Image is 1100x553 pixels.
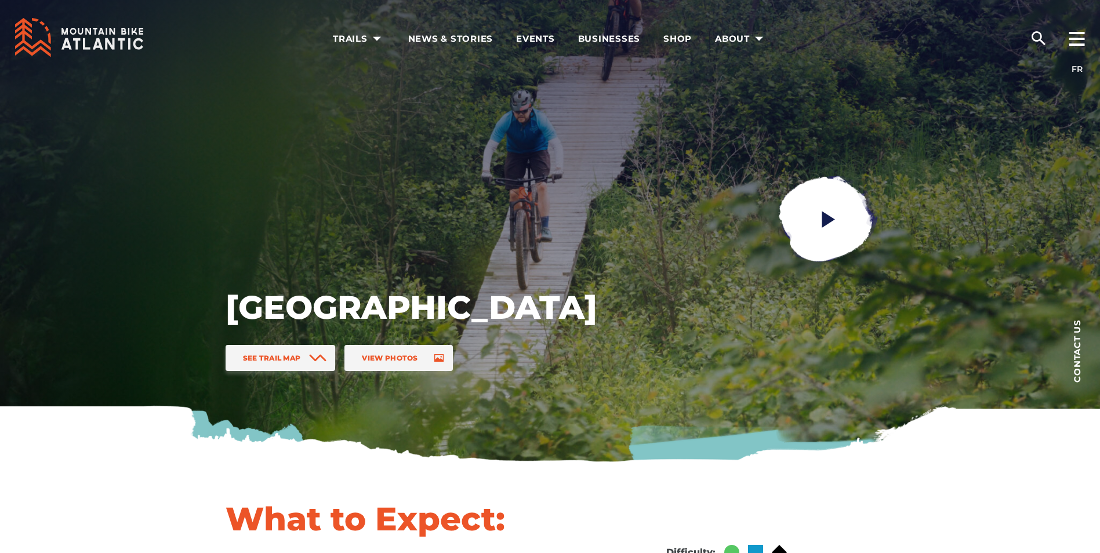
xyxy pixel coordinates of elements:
span: Businesses [578,33,641,45]
a: FR [1072,64,1083,74]
span: Events [516,33,555,45]
span: See Trail Map [243,354,301,362]
a: View Photos [344,345,452,371]
a: Contact us [1054,301,1100,400]
ion-icon: search [1029,29,1048,48]
h1: [GEOGRAPHIC_DATA] [226,287,597,328]
a: See Trail Map [226,345,336,371]
h1: What to Expect: [226,499,602,539]
ion-icon: arrow dropdown [751,31,767,47]
span: Trails [333,33,385,45]
ion-icon: arrow dropdown [369,31,385,47]
span: About [715,33,767,45]
span: Contact us [1073,319,1081,383]
span: View Photos [362,354,418,362]
span: News & Stories [408,33,493,45]
span: Shop [663,33,692,45]
ion-icon: play [818,209,838,230]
